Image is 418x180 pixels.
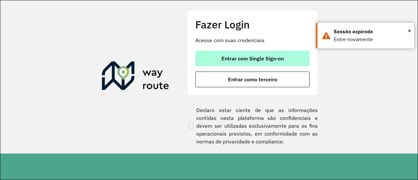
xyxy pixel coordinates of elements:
[187,106,318,145] label: Declaro estar ciente de que as informações contidas nesta plataforma são confidenciais e devem se...
[195,18,310,31] h2: Fazer Login
[195,51,310,66] button: button
[102,61,169,93] img: Roteirizador AmbevTech
[228,77,277,82] span: Entrar como terceiro
[408,26,411,36] span: ×
[334,28,409,36] div: Sessão expirada
[221,56,284,61] span: Entrar com Single Sign-on
[195,36,310,44] p: Acesse com suas credenciais
[334,36,409,43] div: Entre novamente
[408,26,411,36] button: Close
[195,72,310,87] button: button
